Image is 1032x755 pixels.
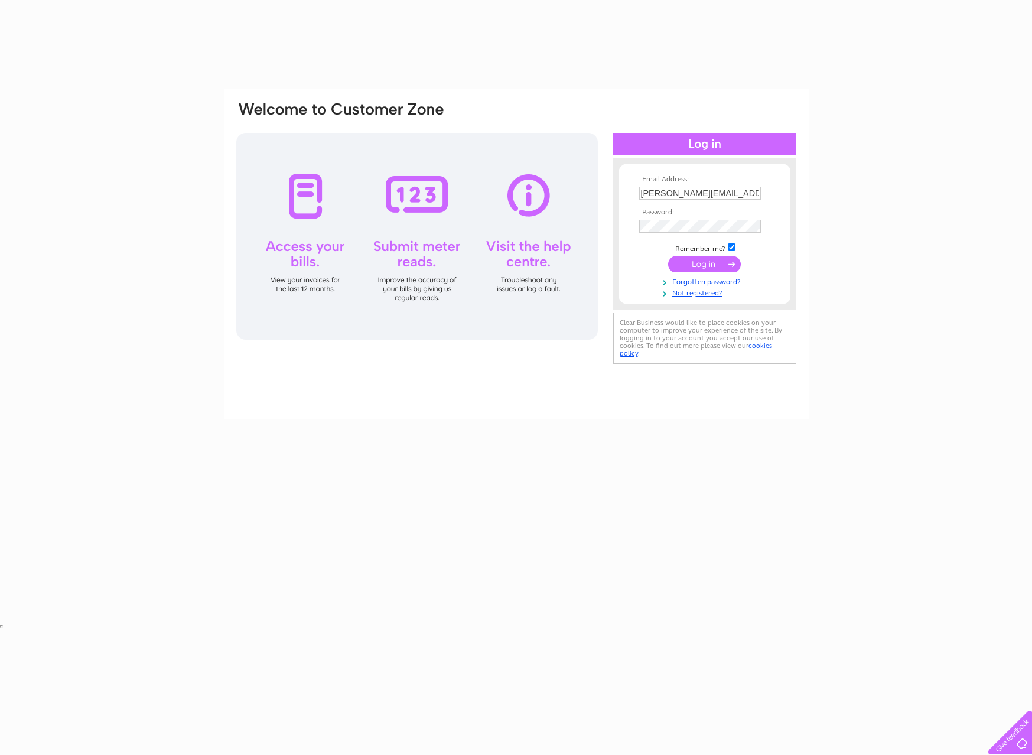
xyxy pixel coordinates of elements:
a: Forgotten password? [639,275,773,287]
th: Email Address: [636,175,773,184]
td: Remember me? [636,242,773,253]
a: cookies policy [620,341,772,357]
th: Password: [636,209,773,217]
a: Not registered? [639,287,773,298]
div: Clear Business would like to place cookies on your computer to improve your experience of the sit... [613,313,796,364]
input: Submit [668,256,741,272]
